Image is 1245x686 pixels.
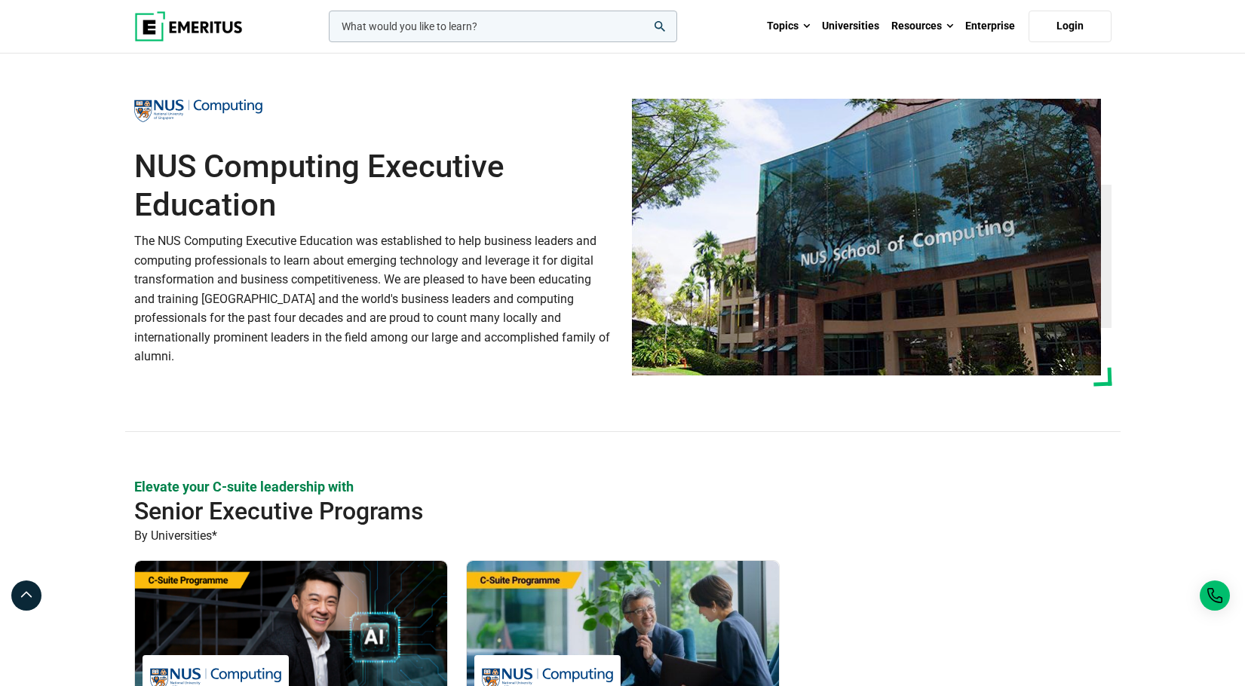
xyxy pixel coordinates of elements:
[134,477,1112,496] p: Elevate your C-suite leadership with
[134,231,614,366] p: The NUS Computing Executive Education was established to help business leaders and computing prof...
[134,496,1013,526] h2: Senior Executive Programs
[1029,11,1112,42] a: Login
[329,11,677,42] input: woocommerce-product-search-field-0
[632,99,1101,375] img: NUS Computing Executive Education
[134,526,1112,546] p: By Universities*
[134,148,614,224] h1: NUS Computing Executive Education
[134,100,262,122] img: NUS Computing Executive Education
